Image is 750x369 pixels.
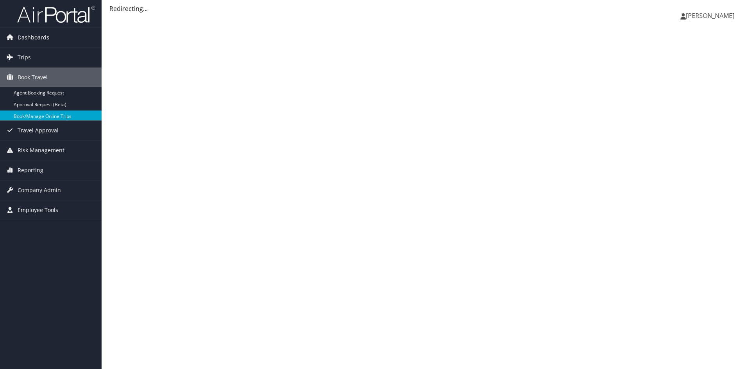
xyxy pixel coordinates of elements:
span: [PERSON_NAME] [686,11,734,20]
a: [PERSON_NAME] [680,4,742,27]
img: airportal-logo.png [17,5,95,23]
span: Risk Management [18,141,64,160]
span: Travel Approval [18,121,59,140]
span: Reporting [18,160,43,180]
span: Book Travel [18,68,48,87]
span: Company Admin [18,180,61,200]
span: Employee Tools [18,200,58,220]
div: Redirecting... [109,4,742,13]
span: Dashboards [18,28,49,47]
span: Trips [18,48,31,67]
